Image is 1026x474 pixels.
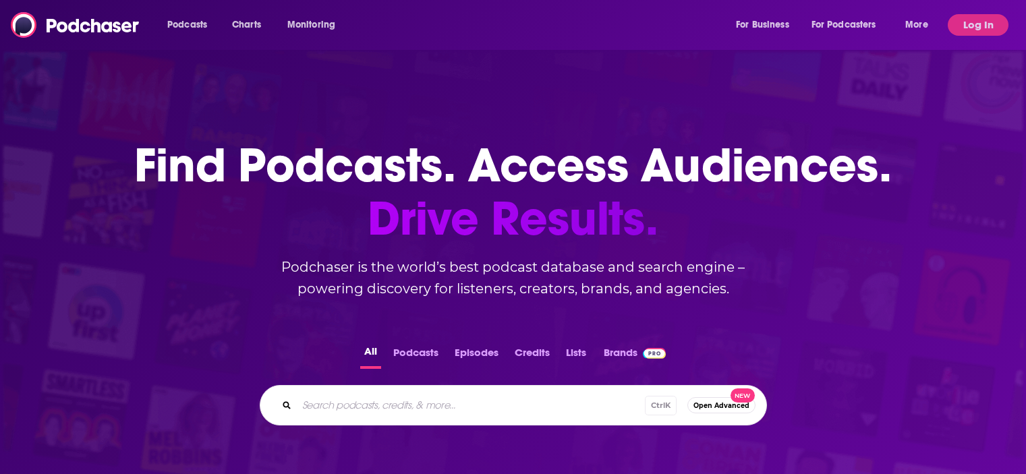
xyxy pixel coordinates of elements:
[260,385,767,425] div: Search podcasts, credits, & more...
[297,394,645,416] input: Search podcasts, credits, & more...
[389,343,443,369] button: Podcasts
[158,14,225,36] button: open menu
[11,12,140,38] img: Podchaser - Follow, Share and Rate Podcasts
[360,343,381,369] button: All
[736,16,789,34] span: For Business
[645,396,677,415] span: Ctrl K
[244,256,783,299] h2: Podchaser is the world’s best podcast database and search engine – powering discovery for listene...
[604,343,666,369] a: BrandsPodchaser Pro
[905,16,928,34] span: More
[687,397,756,413] button: Open AdvancedNew
[287,16,335,34] span: Monitoring
[278,14,353,36] button: open menu
[451,343,503,369] button: Episodes
[134,139,892,245] h1: Find Podcasts. Access Audiences.
[811,16,876,34] span: For Podcasters
[731,388,755,403] span: New
[232,16,261,34] span: Charts
[726,14,806,36] button: open menu
[167,16,207,34] span: Podcasts
[134,192,892,245] span: Drive Results.
[693,402,749,409] span: Open Advanced
[223,14,269,36] a: Charts
[562,343,590,369] button: Lists
[643,348,666,359] img: Podchaser Pro
[511,343,554,369] button: Credits
[803,14,896,36] button: open menu
[948,14,1008,36] button: Log In
[896,14,945,36] button: open menu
